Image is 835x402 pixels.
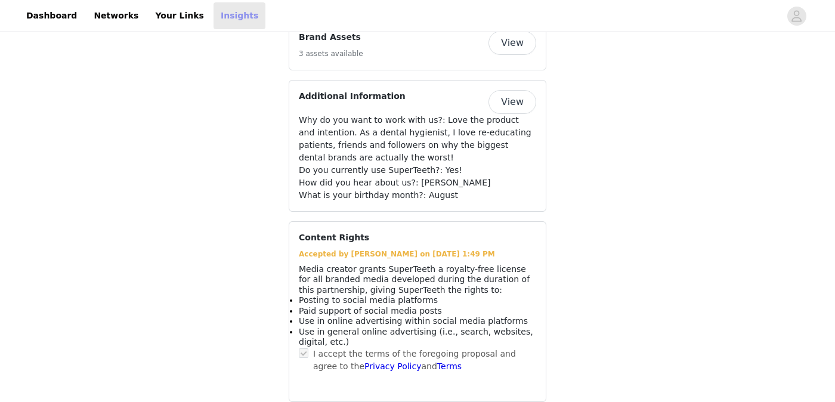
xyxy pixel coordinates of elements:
span: What is your birthday month?: August [299,190,458,200]
span: Do you currently use SuperTeeth?: Yes! [299,165,462,175]
span: Use in online advertising within social media platforms [299,316,528,326]
div: avatar [791,7,802,26]
span: Use in general online advertising (i.e., search, websites, digital, etc.) [299,327,533,347]
a: Insights [214,2,265,29]
a: Your Links [148,2,211,29]
h4: Content Rights [299,231,369,244]
span: How did you hear about us?: [PERSON_NAME] [299,178,490,187]
a: Networks [86,2,146,29]
div: Brand Assets [289,21,546,70]
h5: 3 assets available [299,48,363,59]
h4: Additional Information [299,90,406,103]
span: Paid support of social media posts [299,306,442,316]
a: Privacy Policy [364,361,421,371]
button: View [488,31,536,55]
a: Dashboard [19,2,84,29]
p: I accept the terms of the foregoing proposal and agree to the and [313,348,536,373]
span: Media creator grants SuperTeeth a royalty-free license for all branded media developed during the... [299,264,530,295]
h4: Brand Assets [299,31,363,44]
span: Why do you want to work with us?: Love the product and intention. As a dental hygienist, I love r... [299,115,531,162]
div: Content Rights [289,221,546,402]
a: Terms [437,361,462,371]
div: Accepted by [PERSON_NAME] on [DATE] 1:49 PM [299,249,536,259]
button: View [488,90,536,114]
span: Posting to social media platforms [299,295,438,305]
div: Additional Information [289,80,546,212]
